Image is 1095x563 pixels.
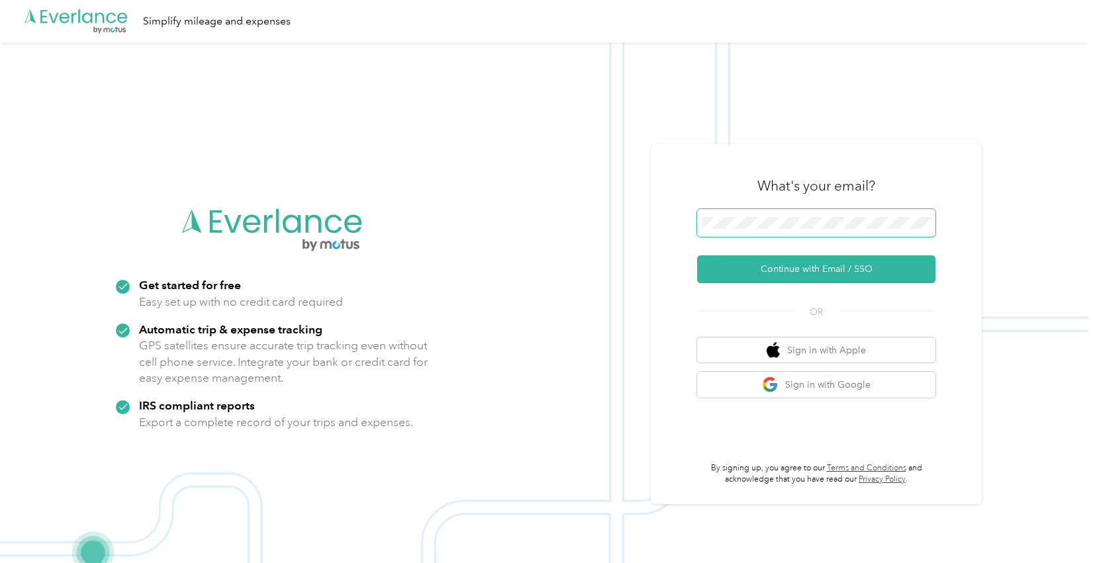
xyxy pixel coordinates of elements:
[859,474,906,484] a: Privacy Policy
[757,177,875,195] h3: What's your email?
[793,305,839,319] span: OR
[139,337,428,386] p: GPS satellites ensure accurate trip tracking even without cell phone service. Integrate your bank...
[697,462,935,486] p: By signing up, you agree to our and acknowledge that you have read our .
[139,294,343,310] p: Easy set up with no credit card required
[139,398,255,412] strong: IRS compliant reports
[762,376,779,393] img: google logo
[139,322,322,336] strong: Automatic trip & expense tracking
[827,463,906,473] a: Terms and Conditions
[139,414,413,431] p: Export a complete record of your trips and expenses.
[697,372,935,398] button: google logoSign in with Google
[139,278,241,292] strong: Get started for free
[143,13,291,30] div: Simplify mileage and expenses
[767,342,780,359] img: apple logo
[697,337,935,363] button: apple logoSign in with Apple
[697,255,935,283] button: Continue with Email / SSO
